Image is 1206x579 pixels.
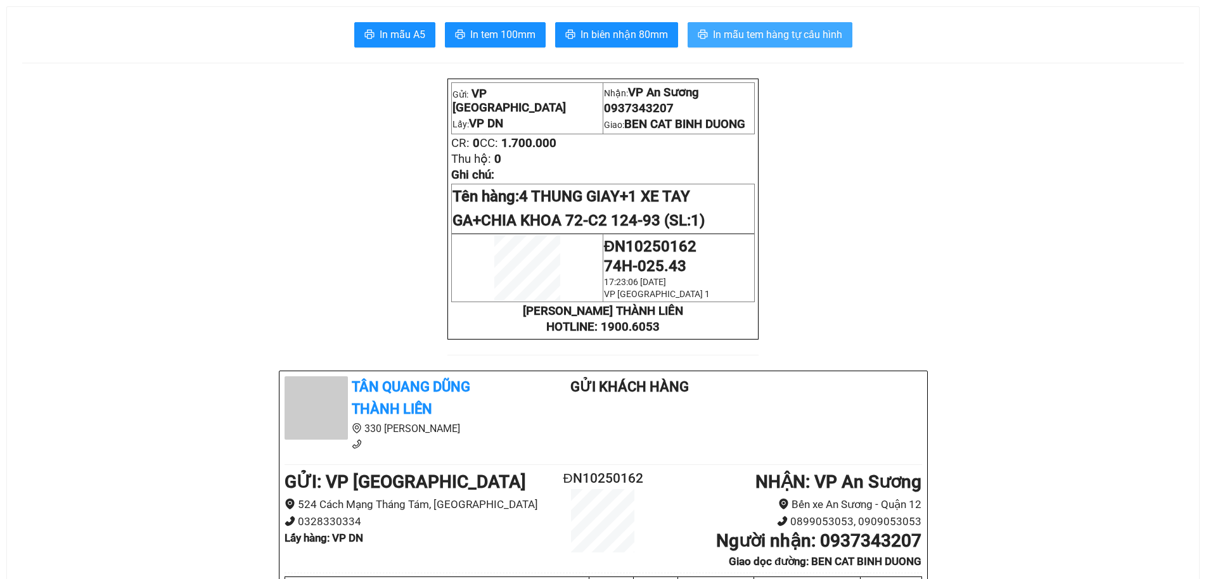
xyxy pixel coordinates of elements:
[698,29,708,41] span: printer
[285,513,550,530] li: 0328330334
[285,531,363,544] b: Lấy hàng : VP DN
[364,29,375,41] span: printer
[354,22,435,48] button: printerIn mẫu A5
[455,29,465,41] span: printer
[451,152,491,166] span: Thu hộ:
[604,120,745,130] span: Giao:
[352,423,362,433] span: environment
[604,257,686,275] span: 74H-025.43
[380,27,425,42] span: In mẫu A5
[452,87,566,115] span: VP [GEOGRAPHIC_DATA]
[716,530,921,551] b: Người nhận : 0937343207
[570,379,689,395] b: Gửi khách hàng
[285,496,550,513] li: 524 Cách Mạng Tháng Tám, [GEOGRAPHIC_DATA]
[546,320,660,334] strong: HOTLINE: 1900.6053
[452,188,705,229] span: 4 THUNG GIAY+1 XE TAY GA+CHIA KHOA 72-C2 124-93 (SL:
[729,555,921,568] b: Giao dọc đường: BEN CAT BINH DUONG
[470,27,536,42] span: In tem 100mm
[451,168,494,182] span: Ghi chú:
[628,86,699,99] span: VP An Sương
[473,136,480,150] span: 0
[581,27,668,42] span: In biên nhận 80mm
[555,22,678,48] button: printerIn biên nhận 80mm
[451,136,470,150] span: CR:
[501,136,556,150] span: 1.700.000
[656,513,921,530] li: 0899053053, 0909053053
[604,289,710,299] span: VP [GEOGRAPHIC_DATA] 1
[656,496,921,513] li: Bến xe An Sương - Quận 12
[550,468,657,489] h2: ĐN10250162
[445,22,546,48] button: printerIn tem 100mm
[494,152,501,166] span: 0
[778,499,789,509] span: environment
[755,471,921,492] b: NHẬN : VP An Sương
[469,117,503,130] span: VP DN
[604,101,674,115] span: 0937343207
[352,439,362,449] span: phone
[565,29,575,41] span: printer
[713,27,842,42] span: In mẫu tem hàng tự cấu hình
[604,86,754,99] p: Nhận:
[452,87,602,115] p: Gửi:
[452,119,503,129] span: Lấy:
[691,212,705,229] span: 1)
[688,22,852,48] button: printerIn mẫu tem hàng tự cấu hình
[285,516,295,526] span: phone
[604,277,666,287] span: 17:23:06 [DATE]
[285,471,526,492] b: GỬI : VP [GEOGRAPHIC_DATA]
[624,117,745,131] span: BEN CAT BINH DUONG
[352,379,470,417] b: Tân Quang Dũng Thành Liên
[604,238,696,255] span: ĐN10250162
[285,499,295,509] span: environment
[523,304,683,318] strong: [PERSON_NAME] THÀNH LIÊN
[480,136,498,150] span: CC:
[452,188,705,229] span: Tên hàng:
[285,421,520,436] li: 330 [PERSON_NAME]
[777,516,788,526] span: phone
